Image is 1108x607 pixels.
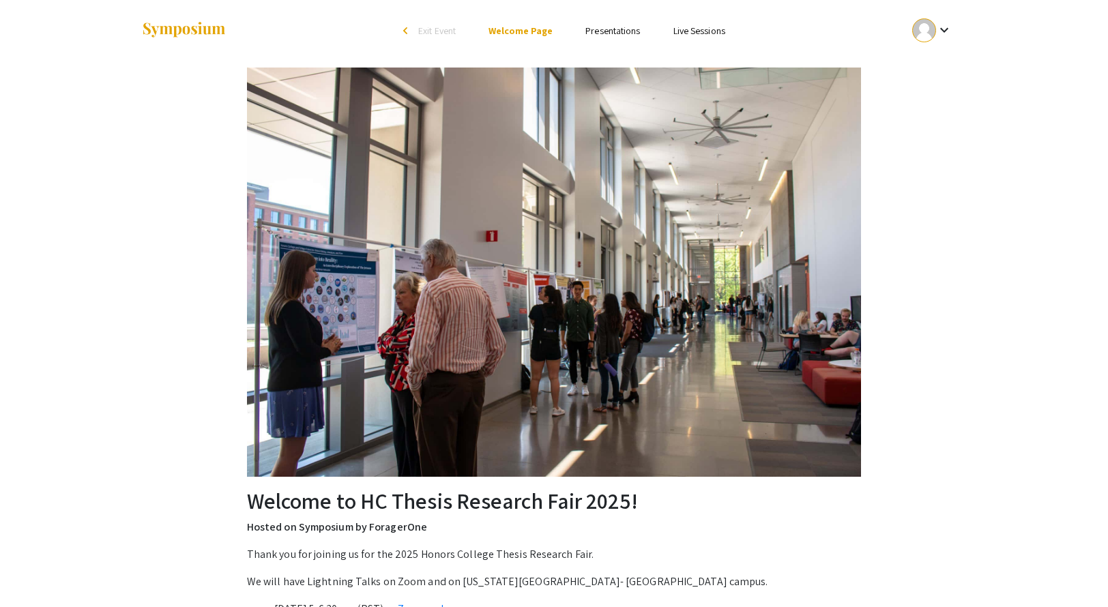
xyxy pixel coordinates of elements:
a: Presentations [585,25,640,37]
a: Welcome Page [489,25,553,37]
h2: Welcome to HC Thesis Research Fair 2025! [247,488,861,514]
p: We will have Lightning Talks on Zoom and on [US_STATE][GEOGRAPHIC_DATA]- [GEOGRAPHIC_DATA] campus. [247,574,861,590]
p: Hosted on Symposium by ForagerOne [247,519,861,535]
span: Exit Event [418,25,456,37]
img: Symposium by ForagerOne [141,21,227,40]
a: Live Sessions [673,25,725,37]
p: Thank you for joining us for the 2025 Honors College Thesis Research Fair. [247,546,861,563]
mat-icon: Expand account dropdown [936,22,952,38]
img: HC Thesis Research Fair 2025 [247,68,861,477]
div: arrow_back_ios [403,27,411,35]
button: Expand account dropdown [898,15,967,46]
iframe: Chat [10,546,58,597]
